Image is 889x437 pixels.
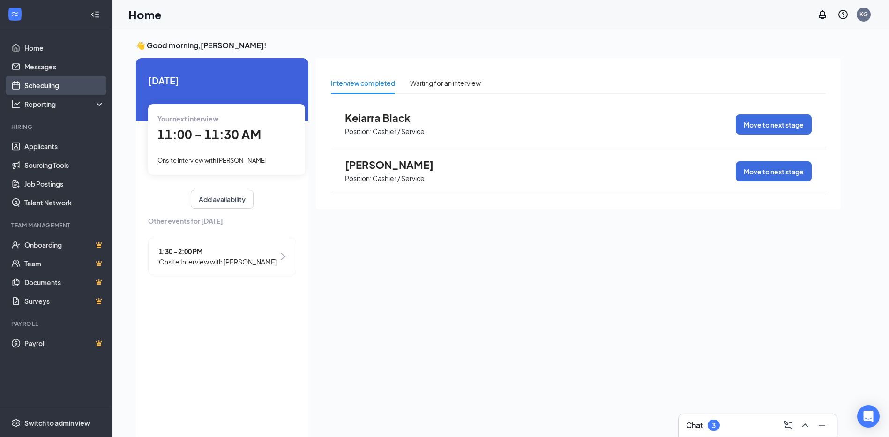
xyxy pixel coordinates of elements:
[817,9,828,20] svg: Notifications
[24,334,105,353] a: PayrollCrown
[24,193,105,212] a: Talent Network
[191,190,254,209] button: Add availability
[157,157,267,164] span: Onsite Interview with [PERSON_NAME]
[11,418,21,428] svg: Settings
[10,9,20,19] svg: WorkstreamLogo
[798,418,813,433] button: ChevronUp
[24,76,105,95] a: Scheduling
[859,10,868,18] div: KG
[345,112,448,124] span: Keiarra Black
[410,78,481,88] div: Waiting for an interview
[736,161,812,181] button: Move to next stage
[857,405,880,428] div: Open Intercom Messenger
[373,127,425,136] p: Cashier / Service
[157,127,261,142] span: 11:00 - 11:30 AM
[128,7,162,23] h1: Home
[159,246,277,256] span: 1:30 - 2:00 PM
[24,273,105,292] a: DocumentsCrown
[24,38,105,57] a: Home
[24,418,90,428] div: Switch to admin view
[159,256,277,267] span: Onsite Interview with [PERSON_NAME]
[781,418,796,433] button: ComposeMessage
[837,9,849,20] svg: QuestionInfo
[24,156,105,174] a: Sourcing Tools
[157,114,218,123] span: Your next interview
[24,137,105,156] a: Applicants
[11,99,21,109] svg: Analysis
[24,57,105,76] a: Messages
[783,420,794,431] svg: ComposeMessage
[799,420,811,431] svg: ChevronUp
[90,10,100,19] svg: Collapse
[136,40,841,51] h3: 👋 Good morning, [PERSON_NAME] !
[24,235,105,254] a: OnboardingCrown
[11,221,103,229] div: Team Management
[331,78,395,88] div: Interview completed
[24,292,105,310] a: SurveysCrown
[814,418,829,433] button: Minimize
[345,158,448,171] span: [PERSON_NAME]
[24,174,105,193] a: Job Postings
[345,127,372,136] p: Position:
[345,174,372,183] p: Position:
[11,320,103,328] div: Payroll
[373,174,425,183] p: Cashier / Service
[148,216,296,226] span: Other events for [DATE]
[712,422,716,429] div: 3
[686,420,703,430] h3: Chat
[24,254,105,273] a: TeamCrown
[11,123,103,131] div: Hiring
[148,73,296,88] span: [DATE]
[736,114,812,135] button: Move to next stage
[24,99,105,109] div: Reporting
[816,420,828,431] svg: Minimize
